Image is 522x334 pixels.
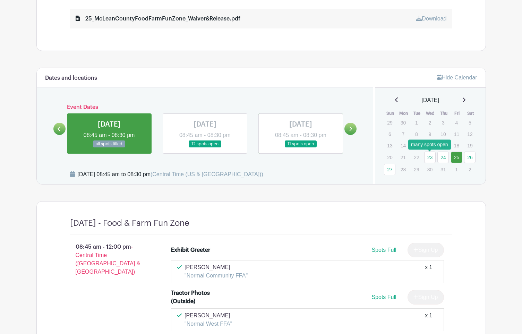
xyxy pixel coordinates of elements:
[397,152,409,163] p: 21
[425,263,432,280] div: x 1
[384,117,395,128] p: 29
[384,140,395,151] p: 13
[397,164,409,175] p: 28
[78,170,263,179] div: [DATE] 08:45 am to 08:30 pm
[411,117,422,128] p: 1
[424,117,436,128] p: 2
[384,164,395,175] a: 27
[408,139,451,149] div: many spots open
[384,129,395,139] p: 6
[437,75,477,80] a: Hide Calendar
[185,272,248,280] p: "Normal Community FFA"
[59,240,160,279] p: 08:45 am - 12:00 pm
[451,117,462,128] p: 4
[451,164,462,175] p: 1
[464,110,477,117] th: Sat
[424,152,436,163] a: 23
[171,289,231,306] div: Tractor Photos (Outside)
[371,294,396,300] span: Spots Full
[397,129,409,139] p: 7
[437,152,449,163] a: 24
[411,152,422,163] p: 22
[66,104,345,111] h6: Event Dates
[451,129,462,139] p: 11
[437,110,451,117] th: Thu
[464,164,476,175] p: 2
[464,140,476,151] p: 19
[185,263,248,272] p: [PERSON_NAME]
[70,218,189,228] h4: [DATE] - Food & Farm Fun Zone
[437,129,449,139] p: 10
[424,110,437,117] th: Wed
[384,152,395,163] p: 20
[416,16,446,22] a: Download
[451,110,464,117] th: Fri
[437,117,449,128] p: 3
[397,117,409,128] p: 30
[451,152,462,163] a: 25
[451,140,462,151] p: 18
[185,311,232,320] p: [PERSON_NAME]
[411,164,422,175] p: 29
[397,110,411,117] th: Mon
[397,140,409,151] p: 14
[76,15,240,23] div: 25_McLeanCountyFoodFarmFunZone_Waiver&Release.pdf
[464,129,476,139] p: 12
[151,171,263,177] span: (Central Time (US & [GEOGRAPHIC_DATA]))
[411,129,422,139] p: 8
[410,110,424,117] th: Tue
[425,311,432,328] div: x 1
[76,244,140,275] span: - Central Time ([GEOGRAPHIC_DATA] & [GEOGRAPHIC_DATA])
[464,117,476,128] p: 5
[424,129,436,139] p: 9
[171,246,210,254] div: Exhibit Greeter
[437,164,449,175] p: 31
[422,96,439,104] span: [DATE]
[424,164,436,175] p: 30
[464,152,476,163] a: 26
[371,247,396,253] span: Spots Full
[45,75,97,82] h6: Dates and locations
[185,320,232,328] p: "Normal West FFA"
[384,110,397,117] th: Sun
